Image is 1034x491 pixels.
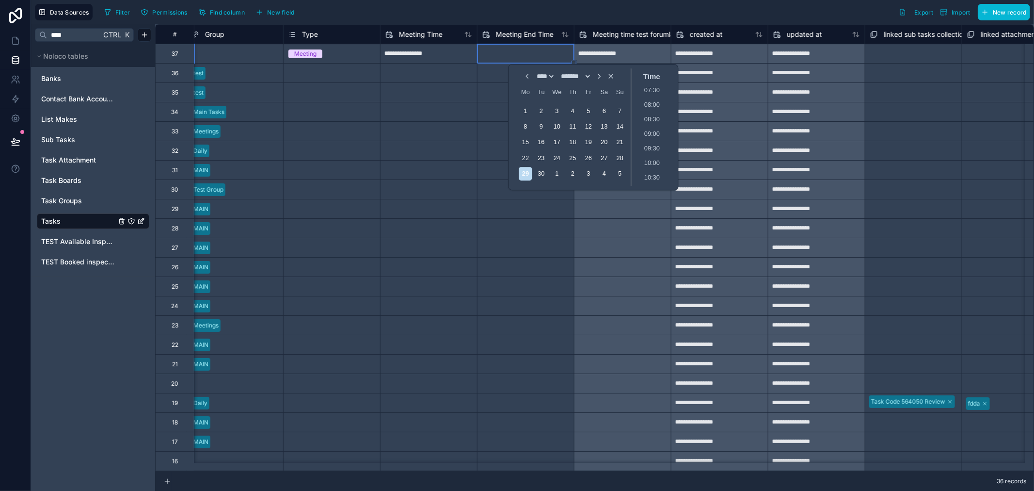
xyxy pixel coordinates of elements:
[37,112,149,127] div: List Makes
[535,120,548,133] div: Choose Tuesday, 9 September 2025
[787,30,822,39] span: updated at
[519,104,532,117] div: Choose Monday, 1 September 2025
[193,185,223,194] div: Test Group
[582,151,595,164] div: Choose Friday, 26 September 2025
[193,205,208,213] div: MAIN
[632,128,673,142] li: 09:00
[582,85,595,98] div: Friday
[519,120,532,133] div: Choose Monday, 8 September 2025
[172,244,178,252] div: 27
[566,120,579,133] div: Choose Thursday, 11 September 2025
[100,5,134,19] button: Filter
[566,151,579,164] div: Choose Thursday, 25 September 2025
[613,104,626,117] div: Choose Sunday, 7 September 2025
[163,31,187,38] div: #
[124,32,130,38] span: K
[171,186,178,194] div: 30
[172,341,178,349] div: 22
[172,50,178,58] div: 37
[152,9,187,16] span: Permissions
[302,30,318,39] span: Type
[267,9,295,16] span: New field
[195,5,248,19] button: Find column
[582,167,595,180] div: Choose Friday, 3 October 2025
[41,74,116,83] a: Banks
[598,151,611,164] div: Choose Saturday, 27 September 2025
[550,120,563,133] div: Choose Wednesday, 10 September 2025
[598,85,611,98] div: Saturday
[613,151,626,164] div: Choose Sunday, 28 September 2025
[613,85,626,98] div: Sunday
[968,399,980,408] div: fdda
[172,399,178,407] div: 19
[632,84,673,186] ul: Time
[632,113,673,128] li: 08:30
[172,166,178,174] div: 31
[193,360,208,369] div: MAIN
[41,176,81,185] span: Task Boards
[634,72,670,81] div: Time
[102,29,122,41] span: Ctrl
[205,30,224,39] span: Group
[582,136,595,149] div: Choose Friday, 19 September 2025
[550,151,563,164] div: Choose Wednesday, 24 September 2025
[566,104,579,117] div: Choose Thursday, 4 September 2025
[171,302,178,310] div: 24
[41,74,61,83] span: Banks
[41,155,116,165] a: Task Attachment
[952,9,970,16] span: Import
[535,104,548,117] div: Choose Tuesday, 2 September 2025
[37,173,149,188] div: Task Boards
[171,108,178,116] div: 34
[193,321,219,330] div: Meetings
[535,167,548,180] div: Choose Tuesday, 30 September 2025
[193,147,207,155] div: Daily
[535,85,548,98] div: Tuesday
[566,136,579,149] div: Choose Thursday, 18 September 2025
[582,120,595,133] div: Choose Friday, 12 September 2025
[172,205,178,213] div: 29
[35,4,93,20] button: Data Sources
[172,360,178,368] div: 21
[193,166,208,175] div: MAIN
[535,151,548,164] div: Choose Tuesday, 23 September 2025
[41,196,116,206] a: Task Groups
[566,85,579,98] div: Thursday
[193,399,207,408] div: Daily
[632,171,673,186] li: 10:30
[50,9,89,16] span: Data Sources
[193,127,219,136] div: Meetings
[632,157,673,171] li: 10:00
[41,135,75,145] span: Sub Tasks
[294,49,317,58] div: Meeting
[632,84,673,98] li: 07:30
[171,380,178,388] div: 20
[399,30,443,39] span: Meeting Time
[193,263,208,272] div: MAIN
[598,104,611,117] div: Choose Saturday, 6 September 2025
[41,115,77,124] span: List Makes
[613,167,626,180] div: Choose Sunday, 5 October 2025
[41,135,116,145] a: Sub Tasks
[41,94,116,104] a: Contact Bank Account information
[172,225,178,232] div: 28
[193,341,208,349] div: MAIN
[37,234,149,249] div: TEST Available Inspection Slots
[496,30,554,39] span: Meeting End Time
[884,30,967,39] span: linked sub tasks collection
[172,283,178,291] div: 25
[519,167,532,180] div: Choose Monday, 29 September 2025
[193,438,208,446] div: MAIN
[632,98,673,113] li: 08:00
[937,4,974,20] button: Import
[193,224,208,233] div: MAIN
[519,151,532,164] div: Choose Monday, 22 September 2025
[35,49,145,63] button: Noloco tables
[193,108,224,116] div: Main Tasks
[172,89,178,97] div: 35
[978,4,1030,20] button: New record
[137,5,191,19] button: Permissions
[550,167,563,180] div: Choose Wednesday, 1 October 2025
[518,103,628,181] div: Month September, 2025
[41,257,116,267] span: TEST Booked inspections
